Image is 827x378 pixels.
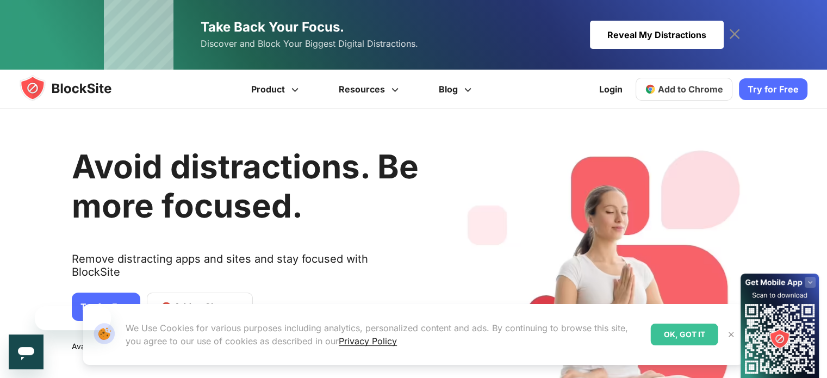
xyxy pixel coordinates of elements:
[72,147,419,225] h1: Avoid distractions. Be more focused.
[590,21,724,49] div: Reveal My Distractions
[20,75,133,101] img: blocksite-icon.5d769676.svg
[35,306,111,330] iframe: Message from company
[339,336,397,346] a: Privacy Policy
[9,334,43,369] iframe: Button to launch messaging window
[593,76,629,102] a: Login
[727,330,736,339] img: Close
[320,70,420,109] a: Resources
[420,70,493,109] a: Blog
[233,70,320,109] a: Product
[739,78,807,100] a: Try for Free
[201,36,418,52] span: Discover and Block Your Biggest Digital Distractions.
[651,324,718,345] div: OK, GOT IT
[658,84,723,95] span: Add to Chrome
[636,78,732,101] a: Add to Chrome
[724,327,738,342] button: Close
[645,84,656,95] img: chrome-icon.svg
[126,321,642,348] p: We Use Cookies for various purposes including analytics, personalized content and ads. By continu...
[72,252,419,287] text: Remove distracting apps and sites and stay focused with BlockSite
[201,19,344,35] span: Take Back Your Focus.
